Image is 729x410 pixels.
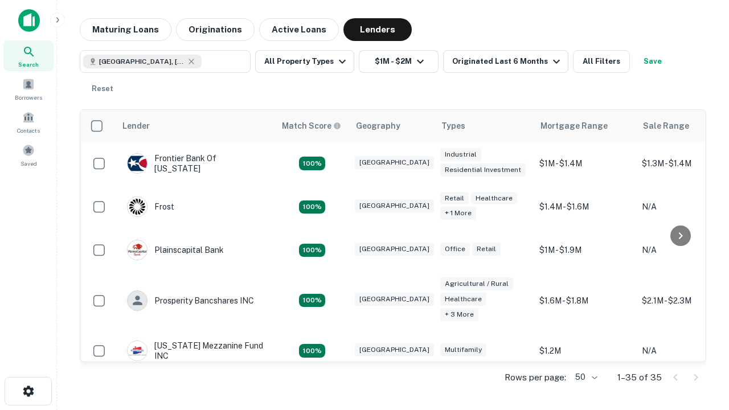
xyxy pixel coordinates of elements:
button: All Filters [573,50,630,73]
th: Mortgage Range [534,110,636,142]
a: Contacts [3,106,54,137]
div: Matching Properties: 6, hasApolloMatch: undefined [299,294,325,307]
div: [GEOGRAPHIC_DATA] [355,243,434,256]
button: Lenders [343,18,412,41]
td: $1.4M - $1.6M [534,185,636,228]
div: + 3 more [440,308,478,321]
a: Borrowers [3,73,54,104]
div: Lender [122,119,150,133]
img: capitalize-icon.png [18,9,40,32]
div: Frontier Bank Of [US_STATE] [127,153,264,174]
td: $1M - $1.4M [534,142,636,185]
span: Search [18,60,39,69]
div: Healthcare [440,293,486,306]
a: Search [3,40,54,71]
div: Multifamily [440,343,486,356]
div: [US_STATE] Mezzanine Fund INC [127,341,264,361]
div: Capitalize uses an advanced AI algorithm to match your search with the best lender. The match sco... [282,120,341,132]
div: [GEOGRAPHIC_DATA] [355,343,434,356]
div: Matching Properties: 4, hasApolloMatch: undefined [299,157,325,170]
div: Matching Properties: 5, hasApolloMatch: undefined [299,344,325,358]
img: picture [128,197,147,216]
div: Frost [127,196,174,217]
img: picture [128,341,147,360]
span: [GEOGRAPHIC_DATA], [GEOGRAPHIC_DATA], [GEOGRAPHIC_DATA] [99,56,185,67]
button: Originations [176,18,255,41]
span: Contacts [17,126,40,135]
a: Saved [3,140,54,170]
div: Mortgage Range [540,119,608,133]
div: Geography [356,119,400,133]
button: Maturing Loans [80,18,171,41]
div: Prosperity Bancshares INC [127,290,254,311]
div: Healthcare [471,192,517,205]
div: Residential Investment [440,163,526,177]
p: Rows per page: [505,371,566,384]
td: $1.2M [534,329,636,372]
div: Retail [472,243,501,256]
div: Plainscapital Bank [127,240,224,260]
div: Office [440,243,470,256]
div: Retail [440,192,469,205]
iframe: Chat Widget [672,319,729,374]
div: Matching Properties: 4, hasApolloMatch: undefined [299,244,325,257]
div: Agricultural / Rural [440,277,513,290]
div: Sale Range [643,119,689,133]
button: $1M - $2M [359,50,439,73]
img: picture [128,240,147,260]
td: $1.6M - $1.8M [534,272,636,329]
div: [GEOGRAPHIC_DATA] [355,293,434,306]
th: Lender [116,110,275,142]
button: Save your search to get updates of matches that match your search criteria. [634,50,671,73]
img: picture [128,154,147,173]
button: Originated Last 6 Months [443,50,568,73]
div: Industrial [440,148,481,161]
button: All Property Types [255,50,354,73]
span: Borrowers [15,93,42,102]
div: + 1 more [440,207,476,220]
th: Geography [349,110,435,142]
div: Originated Last 6 Months [452,55,563,68]
div: Types [441,119,465,133]
th: Capitalize uses an advanced AI algorithm to match your search with the best lender. The match sco... [275,110,349,142]
h6: Match Score [282,120,339,132]
div: [GEOGRAPHIC_DATA] [355,199,434,212]
td: $1M - $1.9M [534,228,636,272]
button: Active Loans [259,18,339,41]
th: Types [435,110,534,142]
button: Reset [84,77,121,100]
div: 50 [571,369,599,386]
div: Matching Properties: 4, hasApolloMatch: undefined [299,200,325,214]
span: Saved [21,159,37,168]
p: 1–35 of 35 [617,371,662,384]
div: [GEOGRAPHIC_DATA] [355,156,434,169]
